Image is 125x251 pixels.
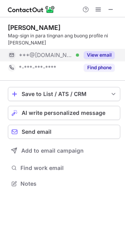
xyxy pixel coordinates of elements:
button: Reveal Button [84,51,115,59]
span: Send email [22,129,51,135]
img: ContactOut v5.3.10 [8,5,55,14]
button: save-profile-one-click [8,87,120,101]
span: Notes [20,180,117,187]
span: AI write personalized message [22,110,105,116]
button: Reveal Button [84,64,115,72]
button: Find work email [8,162,120,173]
span: Add to email campaign [21,148,84,154]
div: [PERSON_NAME] [8,24,61,31]
button: Send email [8,125,120,139]
div: Save to List / ATS / CRM [22,91,107,97]
button: Add to email campaign [8,144,120,158]
button: Notes [8,178,120,189]
span: Find work email [20,164,117,172]
button: AI write personalized message [8,106,120,120]
span: ***@[DOMAIN_NAME] [19,52,73,59]
div: Mag-sign in para tingnan ang buong profile ni [PERSON_NAME] [8,32,120,46]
